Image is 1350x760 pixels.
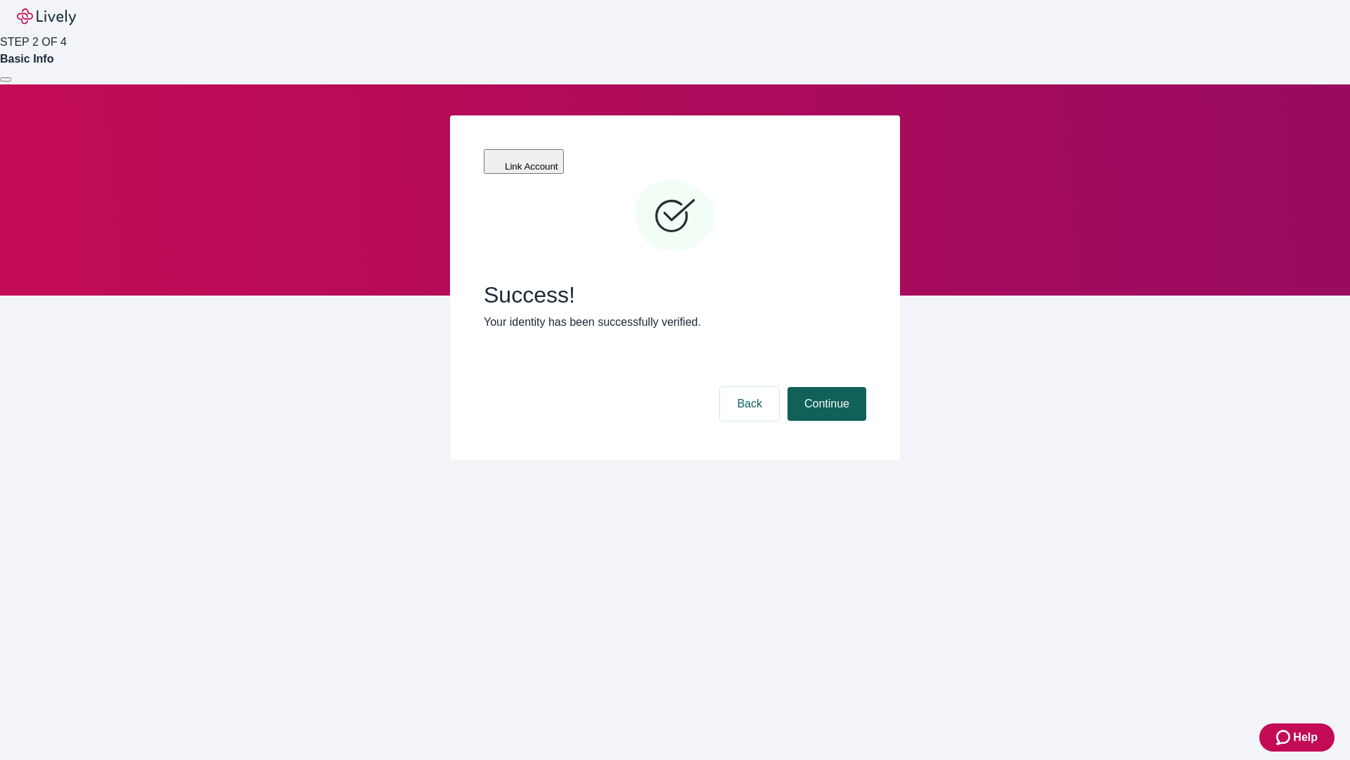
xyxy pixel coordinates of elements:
button: Back [720,387,779,421]
svg: Zendesk support icon [1276,729,1293,746]
p: Your identity has been successfully verified. [484,314,866,331]
svg: Checkmark icon [633,175,717,259]
button: Continue [787,387,866,421]
span: Help [1293,729,1318,746]
button: Zendesk support iconHelp [1259,723,1335,752]
img: Lively [17,8,76,25]
span: Success! [484,281,866,308]
button: Link Account [484,149,564,174]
